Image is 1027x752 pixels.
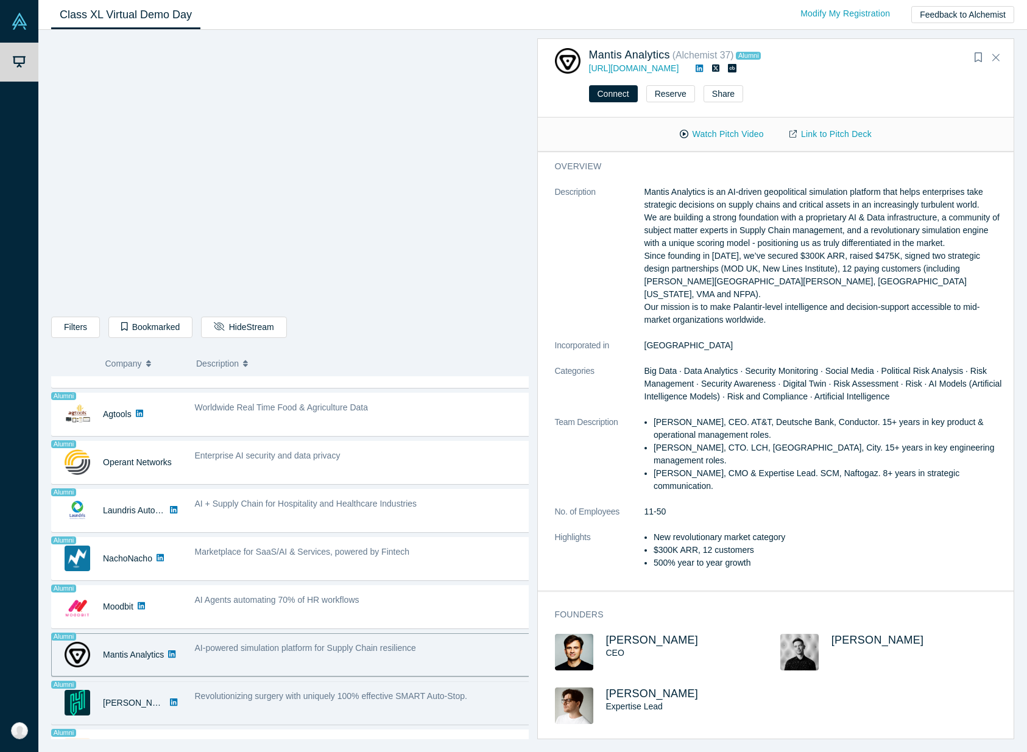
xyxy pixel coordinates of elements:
[201,317,286,338] button: HideStream
[644,186,1006,326] p: Mantis Analytics is an AI-driven geopolitical simulation platform that helps enterprises take str...
[589,85,638,102] button: Connect
[644,366,1002,401] span: Big Data · Data Analytics · Security Monitoring · Social Media · Political Risk Analysis · Risk M...
[196,351,239,376] span: Description
[103,409,132,419] a: Agtools
[654,544,1006,557] li: $300K ARR, 12 customers
[52,40,528,307] iframe: Alchemist Class XL Demo Day: Vault
[51,681,76,689] span: Alumni
[606,634,699,646] a: [PERSON_NAME]
[555,339,644,365] dt: Incorporated in
[51,392,76,400] span: Alumni
[65,690,90,715] img: Hubly Surgical's Logo
[987,48,1005,68] button: Close
[195,595,359,605] span: AI Agents automating 70% of HR workflows
[780,634,819,670] img: Ostap Vykhopen's Profile Image
[195,691,467,701] span: Revolutionizing surgery with uniquely 100% effective SMART Auto-Stop.
[65,497,90,523] img: Laundris Autonomous Inventory Management's Logo
[555,160,989,173] h3: overview
[196,351,520,376] button: Description
[654,416,1006,441] li: [PERSON_NAME], CEO. AT&T, Deutsche Bank, Conductor. 15+ years in key product & operational manage...
[788,3,903,24] a: Modify My Registration
[51,317,100,338] button: Filters
[103,698,206,708] a: [PERSON_NAME] Surgical
[65,546,90,571] img: NachoNacho's Logo
[911,6,1014,23] button: Feedback to Alchemist
[103,602,133,611] a: Moodbit
[654,557,1006,569] li: 500% year to year growth
[831,634,924,646] a: [PERSON_NAME]
[589,49,670,61] a: Mantis Analytics
[195,499,417,508] span: AI + Supply Chain for Hospitality and Healthcare Industries
[555,365,644,416] dt: Categories
[555,186,644,339] dt: Description
[555,608,989,621] h3: Founders
[589,63,679,73] a: [URL][DOMAIN_NAME]
[606,701,663,711] span: Expertise Lead
[970,49,987,66] button: Bookmark
[195,451,341,460] span: Enterprise AI security and data privacy
[51,729,76,737] span: Alumni
[51,585,76,592] span: Alumni
[65,642,90,667] img: Mantis Analytics's Logo
[51,1,200,29] a: Class XL Virtual Demo Day
[736,52,761,60] span: Alumni
[103,457,172,467] a: Operant Networks
[704,85,743,102] button: Share
[105,351,142,376] span: Company
[555,687,593,724] img: Anton Tarasyuk's Profile Image
[195,547,410,557] span: Marketplace for SaaS/AI & Services, powered by Fintech
[555,48,581,74] img: Mantis Analytics's Logo
[103,505,275,515] a: Laundris Autonomous Inventory Management
[555,634,593,670] img: Maksym Tereshchenko's Profile Image
[11,13,28,30] img: Alchemist Vault Logo
[65,449,90,475] img: Operant Networks's Logo
[555,531,644,582] dt: Highlights
[195,643,416,653] span: AI-powered simulation platform for Supply Chain resilience
[654,467,1006,493] li: [PERSON_NAME], CMO & Expertise Lead. SCM, Naftogaz. 8+ years in strategic communication.
[644,339,1006,352] dd: [GEOGRAPHIC_DATA]
[646,85,695,102] button: Reserve
[103,553,152,563] a: NachoNacho
[51,633,76,641] span: Alumni
[51,536,76,544] span: Alumni
[672,50,734,60] small: ( Alchemist 37 )
[108,317,192,338] button: Bookmarked
[195,402,369,412] span: Worldwide Real Time Food & Agriculture Data
[51,440,76,448] span: Alumni
[11,722,28,739] img: Arina Iodkovskaia's Account
[667,124,777,145] button: Watch Pitch Video
[51,488,76,496] span: Alumni
[654,441,1006,467] li: [PERSON_NAME], CTO. LCH, [GEOGRAPHIC_DATA], City. 15+ years in key engineering management roles.
[103,650,164,659] a: Mantis Analytics
[105,351,184,376] button: Company
[777,124,884,145] a: Link to Pitch Deck
[644,505,1006,518] dd: 11-50
[65,401,90,427] img: Agtools's Logo
[606,687,699,700] a: [PERSON_NAME]
[555,416,644,505] dt: Team Description
[654,531,1006,544] li: New revolutionary market category
[606,648,624,658] span: CEO
[65,594,90,619] img: Moodbit's Logo
[555,505,644,531] dt: No. of Employees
